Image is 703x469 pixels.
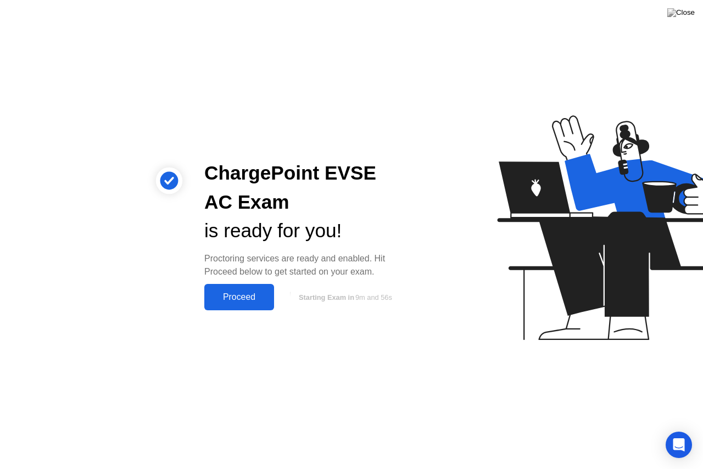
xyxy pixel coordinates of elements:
button: Starting Exam in9m and 56s [280,287,409,308]
div: is ready for you! [204,216,409,245]
div: Proceed [208,292,271,302]
div: Proctoring services are ready and enabled. Hit Proceed below to get started on your exam. [204,252,409,278]
button: Proceed [204,284,274,310]
div: Open Intercom Messenger [666,432,692,458]
span: 9m and 56s [355,293,392,302]
div: ChargePoint EVSE AC Exam [204,159,409,217]
img: Close [667,8,695,17]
